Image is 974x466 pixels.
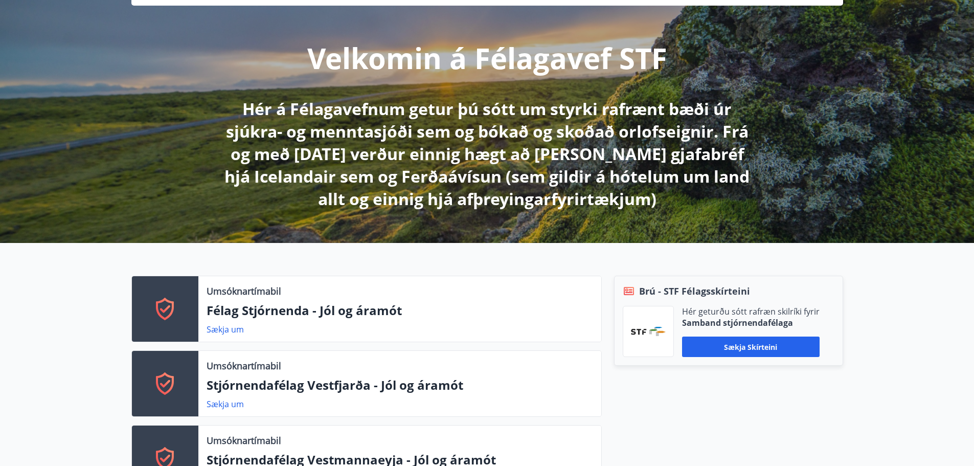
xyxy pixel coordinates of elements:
a: Sækja um [207,398,244,410]
p: Umsóknartímabil [207,284,281,298]
p: Félag Stjórnenda - Jól og áramót [207,302,593,319]
p: Samband stjórnendafélaga [682,317,820,328]
p: Hér á Félagavefnum getur þú sótt um styrki rafrænt bæði úr sjúkra- og menntasjóði sem og bókað og... [217,98,757,210]
p: Hér geturðu sótt rafræn skilríki fyrir [682,306,820,317]
p: Velkomin á Félagavef STF [307,38,667,77]
img: vjCaq2fThgY3EUYqSgpjEiBg6WP39ov69hlhuPVN.png [631,327,666,336]
button: Sækja skírteini [682,337,820,357]
p: Stjórnendafélag Vestfjarða - Jól og áramót [207,376,593,394]
p: Umsóknartímabil [207,434,281,447]
p: Umsóknartímabil [207,359,281,372]
span: Brú - STF Félagsskírteini [639,284,750,298]
a: Sækja um [207,324,244,335]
